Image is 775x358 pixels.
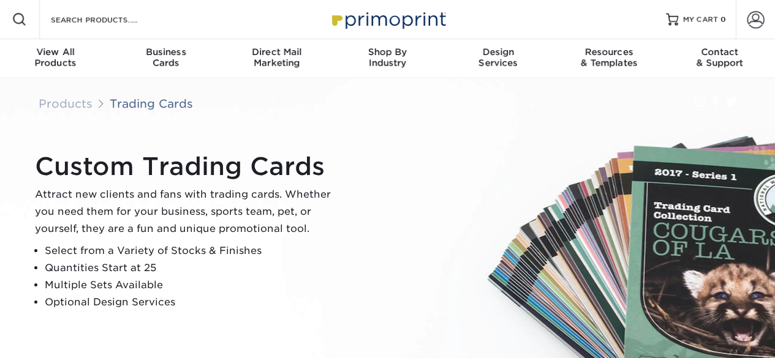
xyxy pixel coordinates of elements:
h1: Custom Trading Cards [35,152,341,181]
a: Contact& Support [664,39,775,78]
p: Attract new clients and fans with trading cards. Whether you need them for your business, sports ... [35,186,341,237]
span: Design [443,47,554,58]
a: Direct MailMarketing [221,39,332,78]
a: Shop ByIndustry [332,39,443,78]
span: 0 [720,15,726,24]
li: Multiple Sets Available [45,277,341,294]
li: Optional Design Services [45,294,341,311]
span: Contact [664,47,775,58]
div: & Templates [554,47,665,69]
div: Industry [332,47,443,69]
span: Shop By [332,47,443,58]
span: Direct Mail [221,47,332,58]
img: Primoprint [327,6,449,32]
li: Quantities Start at 25 [45,259,341,277]
div: Cards [111,47,222,69]
div: & Support [664,47,775,69]
div: Services [443,47,554,69]
a: Trading Cards [110,97,193,110]
a: BusinessCards [111,39,222,78]
a: DesignServices [443,39,554,78]
span: Business [111,47,222,58]
li: Select from a Variety of Stocks & Finishes [45,242,341,259]
input: SEARCH PRODUCTS..... [50,12,169,27]
span: MY CART [683,15,718,25]
div: Marketing [221,47,332,69]
a: Resources& Templates [554,39,665,78]
span: Resources [554,47,665,58]
a: Products [39,97,93,110]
